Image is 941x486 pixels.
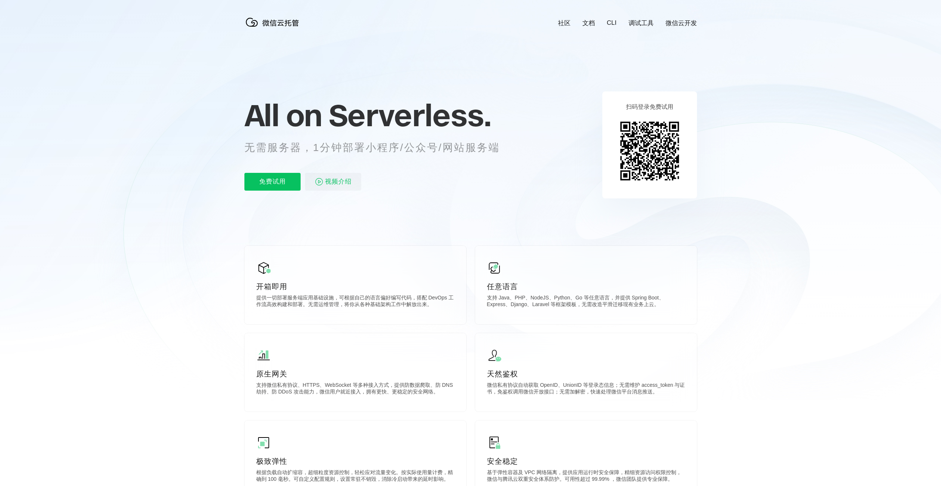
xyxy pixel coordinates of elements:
[487,469,685,484] p: 基于弹性容器及 VPC 网络隔离，提供应用运行时安全保障，精细资源访问权限控制，微信与腾讯云双重安全体系防护。可用性超过 99.99% ，微信团队提供专业保障。
[666,19,697,27] a: 微信云开发
[315,177,324,186] img: video_play.svg
[487,456,685,466] p: 安全稳定
[256,382,454,397] p: 支持微信私有协议、HTTPS、WebSocket 等多种接入方式，提供防数据爬取、防 DNS 劫持、防 DDoS 攻击能力，微信用户就近接入，拥有更快、更稳定的安全网络。
[244,173,301,191] p: 免费试用
[487,281,685,292] p: 任意语言
[256,369,454,379] p: 原生网关
[244,15,304,30] img: 微信云托管
[256,469,454,484] p: 根据负载自动扩缩容，超细粒度资源控制，轻松应对流量变化。按实际使用量计费，精确到 100 毫秒。可自定义配置规则，设置常驻不销毁，消除冷启动带来的延时影响。
[329,97,491,134] span: Serverless.
[244,140,514,155] p: 无需服务器，1分钟部署小程序/公众号/网站服务端
[629,19,654,27] a: 调试工具
[558,19,571,27] a: 社区
[256,295,454,309] p: 提供一切部署服务端应用基础设施，可根据自己的语言偏好编写代码，搭配 DevOps 工作流高效构建和部署。无需运维管理，将你从各种基础架构工作中解放出来。
[607,19,616,27] a: CLI
[487,382,685,397] p: 微信私有协议自动获取 OpenID、UnionID 等登录态信息；无需维护 access_token 与证书，免鉴权调用微信开放接口；无需加解密，快速处理微信平台消息推送。
[256,281,454,292] p: 开箱即用
[325,173,352,191] span: 视频介绍
[582,19,595,27] a: 文档
[244,24,304,31] a: 微信云托管
[626,103,673,111] p: 扫码登录免费试用
[256,456,454,466] p: 极致弹性
[487,369,685,379] p: 天然鉴权
[244,97,322,134] span: All on
[487,295,685,309] p: 支持 Java、PHP、NodeJS、Python、Go 等任意语言，并提供 Spring Boot、Express、Django、Laravel 等框架模板，无需改造平滑迁移现有业务上云。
